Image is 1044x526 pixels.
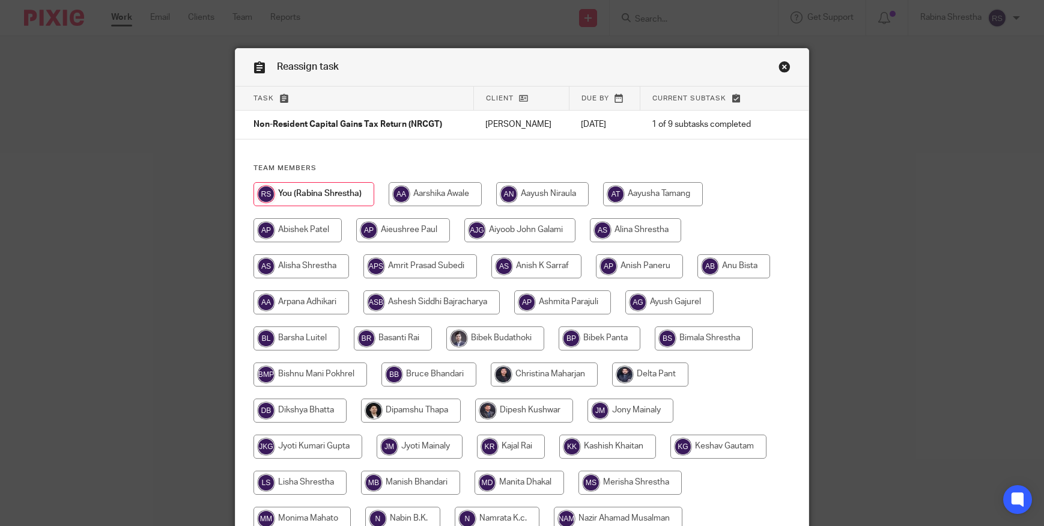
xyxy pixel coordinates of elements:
span: Current subtask [652,95,726,102]
span: Non-Resident Capital Gains Tax Return (NRCGT) [253,121,442,129]
h4: Team members [253,164,791,173]
span: Client [486,95,514,102]
td: 1 of 9 subtasks completed [640,111,770,139]
span: Due by [581,95,609,102]
a: Close this dialog window [778,61,791,77]
span: Task [253,95,274,102]
p: [PERSON_NAME] [485,118,557,130]
p: [DATE] [581,118,628,130]
span: Reassign task [277,62,339,72]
